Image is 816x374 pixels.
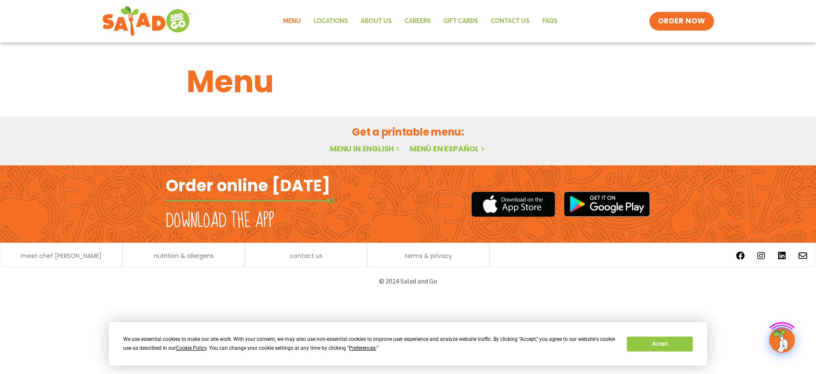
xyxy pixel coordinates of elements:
[410,143,486,154] a: Menú en español
[658,16,705,26] span: ORDER NOW
[123,335,617,353] div: We use essential cookies to make our site work. With your consent, we may also use non-essential ...
[166,198,336,203] img: fork
[187,59,629,105] h1: Menu
[187,125,629,139] h2: Get a printable menu:
[166,175,330,196] h2: Order online [DATE]
[349,345,376,351] span: Preferences
[536,11,564,31] a: FAQs
[484,11,536,31] a: Contact Us
[564,191,650,217] img: google_play
[471,190,555,218] img: appstore
[277,11,307,31] a: Menu
[176,345,207,351] span: Cookie Policy
[109,322,707,365] div: Cookie Consent Prompt
[398,11,437,31] a: Careers
[354,11,398,31] a: About Us
[170,275,646,287] p: © 2024 Salad and Go
[277,11,564,31] nav: Menu
[437,11,484,31] a: GIFT CARDS
[154,253,214,259] a: nutrition & allergens
[405,253,452,259] a: terms & privacy
[330,143,401,154] a: Menu in English
[21,253,102,259] a: meet chef [PERSON_NAME]
[166,209,274,233] h2: Download the app
[649,12,714,31] a: ORDER NOW
[307,11,354,31] a: Locations
[627,337,692,351] button: Accept
[102,4,192,38] img: new-SAG-logo-768×292
[290,253,323,259] a: contact us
